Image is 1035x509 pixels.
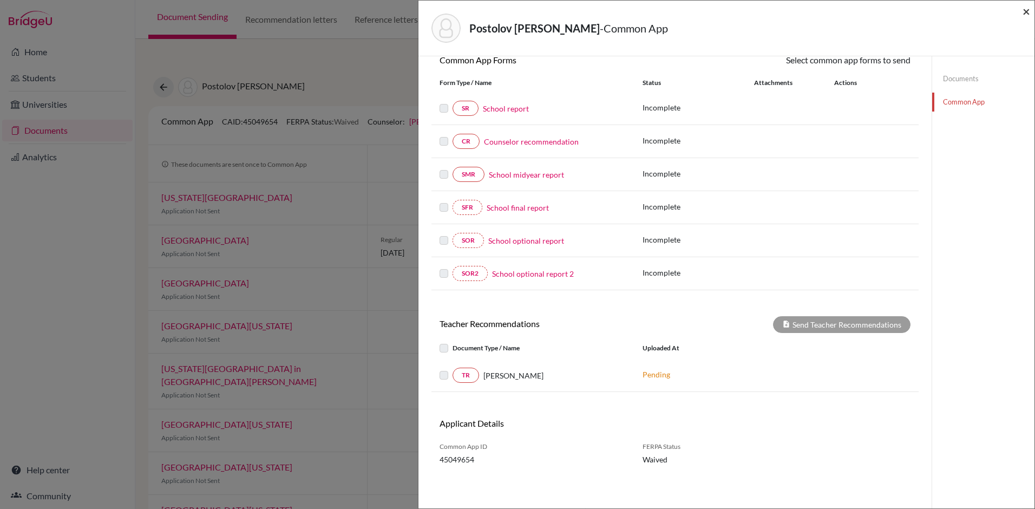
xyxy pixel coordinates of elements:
[643,442,748,452] span: FERPA Status
[643,369,789,380] p: Pending
[484,136,579,147] a: Counselor recommendation
[453,200,482,215] a: SFR
[643,135,754,146] p: Incomplete
[440,442,626,452] span: Common App ID
[487,202,549,213] a: School final report
[643,102,754,113] p: Incomplete
[431,78,634,88] div: Form Type / Name
[600,22,668,35] span: - Common App
[431,55,675,65] h6: Common App Forms
[431,342,634,355] div: Document Type / Name
[643,267,754,278] p: Incomplete
[643,234,754,245] p: Incomplete
[488,235,564,246] a: School optional report
[773,316,910,333] div: Send Teacher Recommendations
[932,69,1034,88] a: Documents
[643,168,754,179] p: Incomplete
[453,368,479,383] a: TR
[483,103,529,114] a: School report
[643,454,748,465] span: Waived
[440,454,626,465] span: 45049654
[453,266,488,281] a: SOR2
[643,78,754,88] div: Status
[453,101,479,116] a: SR
[453,233,484,248] a: SOR
[634,342,797,355] div: Uploaded at
[643,201,754,212] p: Incomplete
[821,78,888,88] div: Actions
[453,134,480,149] a: CR
[1023,5,1030,18] button: Close
[492,268,574,279] a: School optional report 2
[431,318,675,329] h6: Teacher Recommendations
[1023,3,1030,19] span: ×
[754,78,821,88] div: Attachments
[453,167,484,182] a: SMR
[483,370,543,381] span: [PERSON_NAME]
[469,22,600,35] strong: Postolov [PERSON_NAME]
[932,93,1034,112] a: Common App
[675,54,919,67] div: Select common app forms to send
[489,169,564,180] a: School midyear report
[440,418,667,428] h6: Applicant Details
